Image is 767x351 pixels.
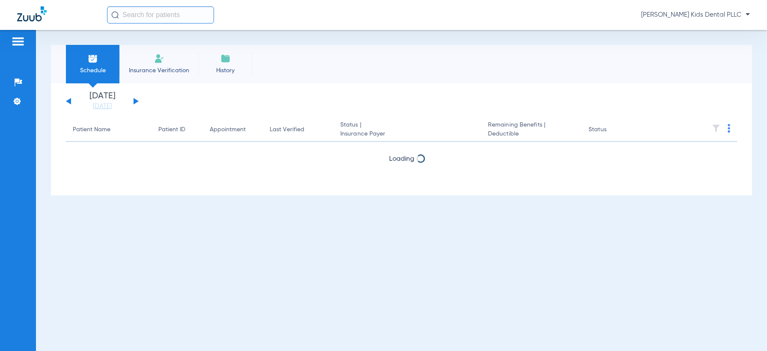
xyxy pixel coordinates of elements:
[712,124,720,133] img: filter.svg
[333,118,481,142] th: Status |
[73,125,110,134] div: Patient Name
[641,11,750,19] span: [PERSON_NAME] Kids Dental PLLC
[210,125,256,134] div: Appointment
[270,125,304,134] div: Last Verified
[481,118,582,142] th: Remaining Benefits |
[11,36,25,47] img: hamburger-icon
[107,6,214,24] input: Search for patients
[340,130,474,139] span: Insurance Payer
[270,125,327,134] div: Last Verified
[154,53,164,64] img: Manual Insurance Verification
[158,125,185,134] div: Patient ID
[126,66,192,75] span: Insurance Verification
[17,6,47,21] img: Zuub Logo
[220,53,231,64] img: History
[210,125,246,134] div: Appointment
[72,66,113,75] span: Schedule
[389,156,414,162] span: Loading
[158,125,196,134] div: Patient ID
[77,92,128,111] li: [DATE]
[88,53,98,64] img: Schedule
[77,102,128,111] a: [DATE]
[111,11,119,19] img: Search Icon
[73,125,145,134] div: Patient Name
[205,66,246,75] span: History
[582,118,639,142] th: Status
[728,124,730,133] img: group-dot-blue.svg
[488,130,575,139] span: Deductible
